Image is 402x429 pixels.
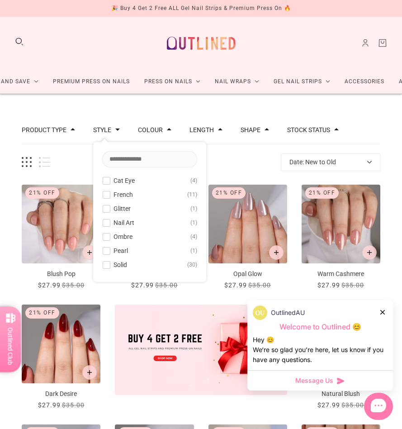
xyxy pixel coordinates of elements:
[161,24,241,62] a: Outlined
[341,281,364,289] span: $35.00
[102,203,197,214] button: Glitter 1
[22,389,100,399] p: Dark Desire
[190,231,197,242] span: 4
[302,269,380,279] p: Warm Cashmere
[102,245,197,256] button: Pearl 1
[25,307,59,319] div: 21% Off
[102,259,197,270] button: Solid 30
[305,187,339,199] div: 21% Off
[224,281,247,289] span: $27.99
[266,70,337,94] a: Gel Nail Strips
[102,175,197,186] button: Cat Eye 4
[208,70,266,94] a: Nail Wraps
[378,38,388,48] a: Cart
[14,37,24,47] button: Search
[302,389,380,399] p: Natural Blush
[337,70,392,94] a: Accessories
[102,231,197,242] button: Ombre 4
[22,185,100,290] a: Blush Pop
[212,187,246,199] div: 21% Off
[208,269,287,279] p: Opal Glow
[82,245,97,260] button: Add to cart
[317,401,340,409] span: $27.99
[22,269,100,279] p: Blush Pop
[287,127,330,133] button: Filter by Stock status
[360,38,370,48] a: Account
[253,322,388,332] p: Welcome to Outlined 😊
[22,157,32,167] button: Grid view
[187,259,197,270] span: 30
[190,245,197,256] span: 1
[302,185,380,290] a: Warm Cashmere
[46,70,137,94] a: Premium Press On Nails
[131,281,154,289] span: $27.99
[111,4,291,13] div: 🎉 Buy 4 Get 2 Free ALL Gel Nail Strips & Premium Press On 🔥
[295,376,333,385] span: Message Us
[25,187,59,199] div: 21% Off
[114,177,135,184] span: Cat Eye
[253,335,388,365] div: Hey 😊 We‘re so glad you’re here, let us know if you have any questions.
[253,305,267,320] img: data:image/png;base64,iVBORw0KGgoAAAANSUhEUgAAACQAAAAkCAYAAADhAJiYAAAAAXNSR0IArs4c6QAAArdJREFUWEf...
[190,203,197,214] span: 1
[341,401,364,409] span: $35.00
[187,189,197,200] span: 11
[22,127,66,133] button: Filter by Product type
[114,205,131,212] span: Glitter
[102,217,197,228] button: Nail Art 1
[102,189,197,200] button: French 11
[62,281,85,289] span: $35.00
[190,217,197,228] span: 1
[137,70,208,94] a: Press On Nails
[114,233,132,240] span: Ombre
[22,305,100,410] a: Dark Desire
[50,157,281,167] span: products
[62,401,85,409] span: $35.00
[155,281,178,289] span: $35.00
[241,127,260,133] button: Filter by Shape
[190,175,197,186] span: 4
[39,157,50,167] button: List view
[38,281,61,289] span: $27.99
[281,153,380,171] button: Date: New to Old
[114,191,133,198] span: French
[114,247,128,254] span: Pearl
[271,308,305,318] p: OutlinedAU
[114,219,134,226] span: Nail Art
[248,281,271,289] span: $35.00
[269,245,284,260] button: Add to cart
[362,245,377,260] button: Add to cart
[317,281,340,289] span: $27.99
[208,185,287,290] a: Opal Glow
[93,127,111,133] button: Filter by Style
[82,365,97,380] button: Add to cart
[114,261,127,268] span: Solid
